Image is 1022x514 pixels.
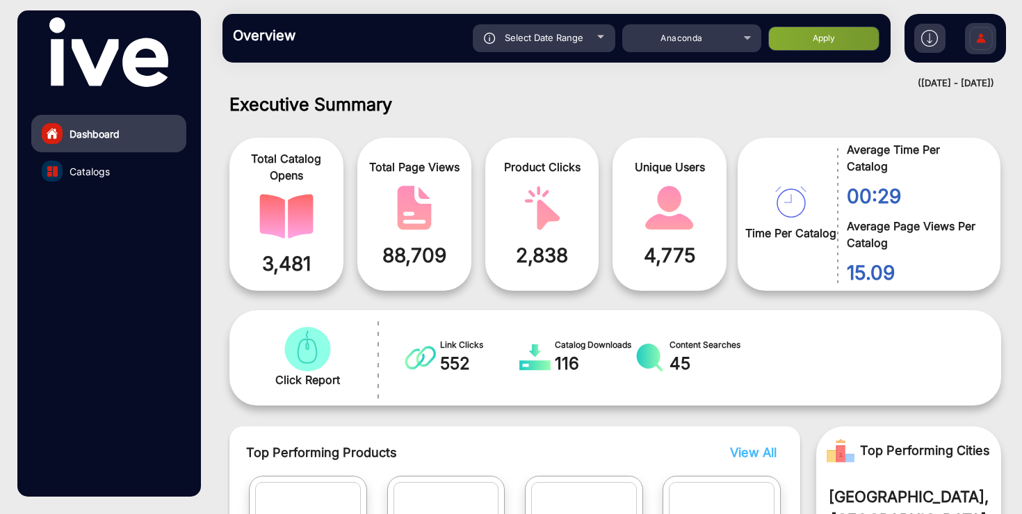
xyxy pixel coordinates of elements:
span: 3,481 [240,249,333,278]
span: Top Performing Products [246,443,654,462]
img: home [46,127,58,140]
div: ([DATE] - [DATE]) [209,77,994,90]
img: catalog [47,166,58,177]
span: Catalogs [70,164,110,179]
img: catalog [634,344,665,371]
h3: Overview [233,27,428,44]
a: Catalogs [31,152,186,190]
span: View All [730,445,777,460]
img: catalog [519,344,551,371]
span: Click Report [275,371,340,388]
span: Top Performing Cities [860,437,990,465]
span: 15.09 [847,258,980,287]
button: Apply [768,26,879,51]
img: catalog [642,186,697,230]
img: Rank image [827,437,854,465]
span: Select Date Range [505,32,583,43]
img: icon [484,33,496,44]
img: catalog [775,186,806,218]
img: catalog [387,186,441,230]
button: View All [727,443,773,462]
img: Sign%20Up.svg [966,16,996,65]
span: Anaconda [660,33,702,43]
span: 88,709 [368,241,461,270]
span: 2,838 [496,241,589,270]
img: catalog [405,344,436,371]
span: Link Clicks [440,339,520,351]
span: Total Page Views [368,159,461,175]
span: 552 [440,351,520,376]
span: 00:29 [847,182,980,211]
img: catalog [515,186,569,230]
h1: Executive Summary [229,94,1001,115]
img: h2download.svg [921,30,938,47]
span: Average Time Per Catalog [847,141,980,175]
span: Dashboard [70,127,120,141]
span: Unique Users [623,159,716,175]
span: Product Clicks [496,159,589,175]
img: vmg-logo [49,17,168,87]
span: Total Catalog Opens [240,150,333,184]
span: 116 [555,351,635,376]
img: catalog [259,194,314,239]
span: Average Page Views Per Catalog [847,218,980,251]
img: catalog [280,327,334,371]
span: 4,775 [623,241,716,270]
span: Content Searches [670,339,749,351]
span: Catalog Downloads [555,339,635,351]
a: Dashboard [31,115,186,152]
span: 45 [670,351,749,376]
